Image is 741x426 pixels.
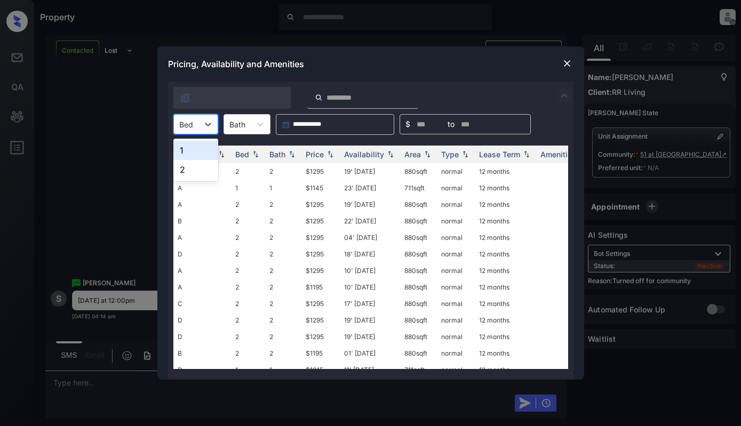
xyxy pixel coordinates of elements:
div: 2 [173,160,218,179]
td: 04' [DATE] [340,229,400,246]
td: A [173,196,231,213]
div: Type [441,150,459,159]
td: 880 sqft [400,196,437,213]
td: 2 [231,279,265,295]
td: $1295 [301,246,340,262]
td: 880 sqft [400,345,437,361]
td: 2 [265,213,301,229]
div: Bath [269,150,285,159]
td: $1195 [301,345,340,361]
td: 2 [231,196,265,213]
td: $1295 [301,229,340,246]
td: 12 months [475,229,536,246]
td: 2 [231,229,265,246]
td: 1 [265,180,301,196]
td: 17' [DATE] [340,295,400,312]
td: 19' [DATE] [340,328,400,345]
td: $1145 [301,180,340,196]
td: 2 [265,163,301,180]
td: D [173,312,231,328]
td: 880 sqft [400,295,437,312]
img: sorting [422,151,433,158]
td: 2 [231,163,265,180]
img: icon-zuma [180,93,190,103]
td: 12 months [475,196,536,213]
td: $1295 [301,312,340,328]
td: A [173,262,231,279]
td: normal [437,163,475,180]
td: normal [437,180,475,196]
td: A [173,229,231,246]
td: normal [437,312,475,328]
td: B [173,345,231,361]
td: 2 [265,279,301,295]
td: $1015 [301,361,340,378]
td: 880 sqft [400,213,437,229]
td: C [173,295,231,312]
td: 22' [DATE] [340,213,400,229]
img: sorting [250,151,261,158]
td: 880 sqft [400,163,437,180]
td: 12 months [475,345,536,361]
td: 11' [DATE] [340,361,400,378]
td: $1295 [301,213,340,229]
td: normal [437,361,475,378]
td: normal [437,328,475,345]
td: D [173,328,231,345]
img: sorting [385,151,396,158]
td: normal [437,345,475,361]
img: close [562,58,572,69]
td: $1195 [301,279,340,295]
td: 19' [DATE] [340,312,400,328]
td: 12 months [475,180,536,196]
td: 12 months [475,279,536,295]
td: 2 [231,213,265,229]
td: $1295 [301,262,340,279]
td: 12 months [475,295,536,312]
td: 10' [DATE] [340,262,400,279]
td: 880 sqft [400,328,437,345]
td: 1 [231,180,265,196]
div: Bed [235,150,249,159]
td: 1 [231,361,265,378]
td: normal [437,229,475,246]
td: 18' [DATE] [340,246,400,262]
td: 19' [DATE] [340,163,400,180]
div: Pricing, Availability and Amenities [157,46,584,82]
td: 12 months [475,213,536,229]
td: 2 [231,328,265,345]
td: 1 [265,361,301,378]
div: Availability [344,150,384,159]
img: sorting [216,151,227,158]
td: normal [437,246,475,262]
div: Lease Term [479,150,520,159]
img: icon-zuma [558,89,571,102]
td: normal [437,295,475,312]
td: D [173,246,231,262]
td: 2 [265,262,301,279]
td: 10' [DATE] [340,279,400,295]
span: $ [405,118,410,130]
td: 12 months [475,163,536,180]
td: $1295 [301,163,340,180]
td: 19' [DATE] [340,196,400,213]
td: D [173,361,231,378]
td: 2 [231,312,265,328]
td: 2 [231,345,265,361]
td: 12 months [475,361,536,378]
td: 2 [265,312,301,328]
td: $1295 [301,328,340,345]
img: sorting [460,151,471,158]
td: 2 [265,328,301,345]
td: 12 months [475,262,536,279]
td: 880 sqft [400,312,437,328]
div: Price [306,150,324,159]
td: A [173,180,231,196]
img: sorting [325,151,336,158]
div: Area [404,150,421,159]
div: 1 [173,141,218,160]
td: 711 sqft [400,361,437,378]
img: icon-zuma [315,93,323,102]
td: 2 [265,246,301,262]
td: normal [437,213,475,229]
